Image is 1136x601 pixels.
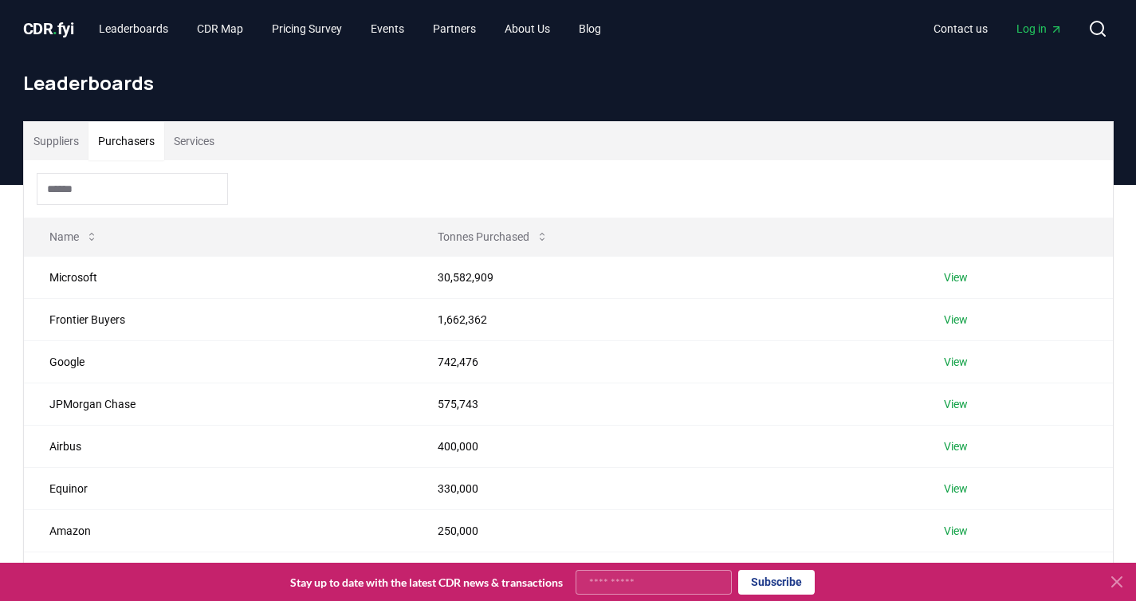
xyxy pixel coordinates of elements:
td: Airbus [24,425,413,467]
td: Google [24,340,413,383]
td: 1,662,362 [412,298,918,340]
a: Events [358,14,417,43]
td: 330,000 [412,467,918,509]
a: Leaderboards [86,14,181,43]
a: View [944,481,968,497]
nav: Main [86,14,614,43]
td: Equinor [24,467,413,509]
td: Microsoft [24,256,413,298]
td: Amazon [24,509,413,552]
span: Log in [1016,21,1063,37]
td: Frontier Buyers [24,298,413,340]
a: View [944,396,968,412]
button: Name [37,221,111,253]
a: About Us [492,14,563,43]
td: 250,000 [412,509,918,552]
td: 212,000 [412,552,918,594]
td: 30,582,909 [412,256,918,298]
a: Blog [566,14,614,43]
button: Tonnes Purchased [425,221,561,253]
a: Log in [1004,14,1075,43]
button: Services [164,122,224,160]
a: CDR Map [184,14,256,43]
button: Suppliers [24,122,88,160]
a: View [944,269,968,285]
a: Partners [420,14,489,43]
a: View [944,354,968,370]
td: 742,476 [412,340,918,383]
a: View [944,523,968,539]
nav: Main [921,14,1075,43]
a: Pricing Survey [259,14,355,43]
a: View [944,312,968,328]
a: Contact us [921,14,1000,43]
td: 400,000 [412,425,918,467]
span: CDR fyi [23,19,74,38]
td: JPMorgan Chase [24,383,413,425]
a: CDR.fyi [23,18,74,40]
button: Purchasers [88,122,164,160]
h1: Leaderboards [23,70,1114,96]
a: View [944,438,968,454]
td: NextGen CDR [24,552,413,594]
td: 575,743 [412,383,918,425]
span: . [53,19,57,38]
